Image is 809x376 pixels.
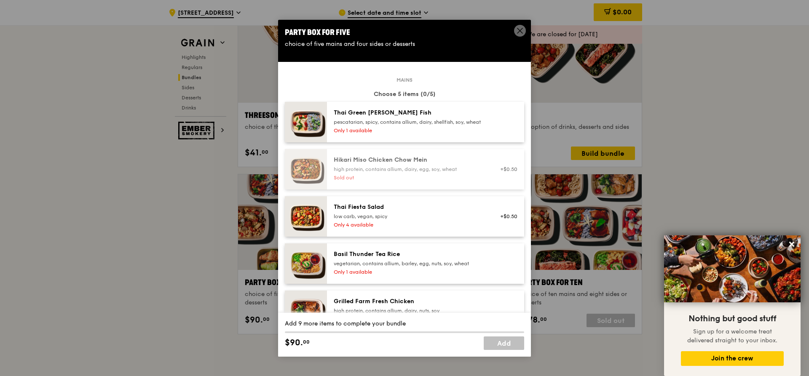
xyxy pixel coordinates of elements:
[285,336,303,349] span: $90.
[334,127,485,134] div: Only 1 available
[334,166,485,173] div: high protein, contains allium, dairy, egg, soy, wheat
[285,102,327,142] img: daily_normal_HORZ-Thai-Green-Curry-Fish.jpg
[681,351,784,366] button: Join the crew
[393,77,416,83] span: Mains
[484,336,524,350] a: Add
[495,213,517,220] div: +$0.50
[334,174,485,181] div: Sold out
[285,291,327,331] img: daily_normal_HORZ-Grilled-Farm-Fresh-Chicken.jpg
[285,320,524,328] div: Add 9 more items to complete your bundle
[334,297,485,306] div: Grilled Farm Fresh Chicken
[334,260,485,267] div: vegetarian, contains allium, barley, egg, nuts, soy, wheat
[334,250,485,259] div: Basil Thunder Tea Rice
[687,328,777,344] span: Sign up for a welcome treat delivered straight to your inbox.
[285,243,327,284] img: daily_normal_HORZ-Basil-Thunder-Tea-Rice.jpg
[285,149,327,189] img: daily_normal_Hikari_Miso_Chicken_Chow_Mein__Horizontal_.jpg
[285,40,524,48] div: choice of five mains and four sides or desserts
[334,109,485,117] div: Thai Green [PERSON_NAME] Fish
[334,221,485,228] div: Only 4 available
[785,237,798,251] button: Close
[334,203,485,211] div: Thai Fiesta Salad
[334,307,485,314] div: high protein, contains allium, dairy, nuts, soy
[664,235,801,302] img: DSC07876-Edit02-Large.jpeg
[334,119,485,125] div: pescatarian, spicy, contains allium, dairy, shellfish, soy, wheat
[334,269,485,275] div: Only 1 available
[334,213,485,220] div: low carb, vegan, spicy
[303,339,310,345] span: 00
[285,90,524,99] div: Choose 5 items (0/5)
[285,27,524,38] div: Party Box for Five
[688,314,776,324] span: Nothing but good stuff
[495,166,517,173] div: +$0.50
[285,196,327,237] img: daily_normal_Thai_Fiesta_Salad__Horizontal_.jpg
[334,156,485,164] div: Hikari Miso Chicken Chow Mein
